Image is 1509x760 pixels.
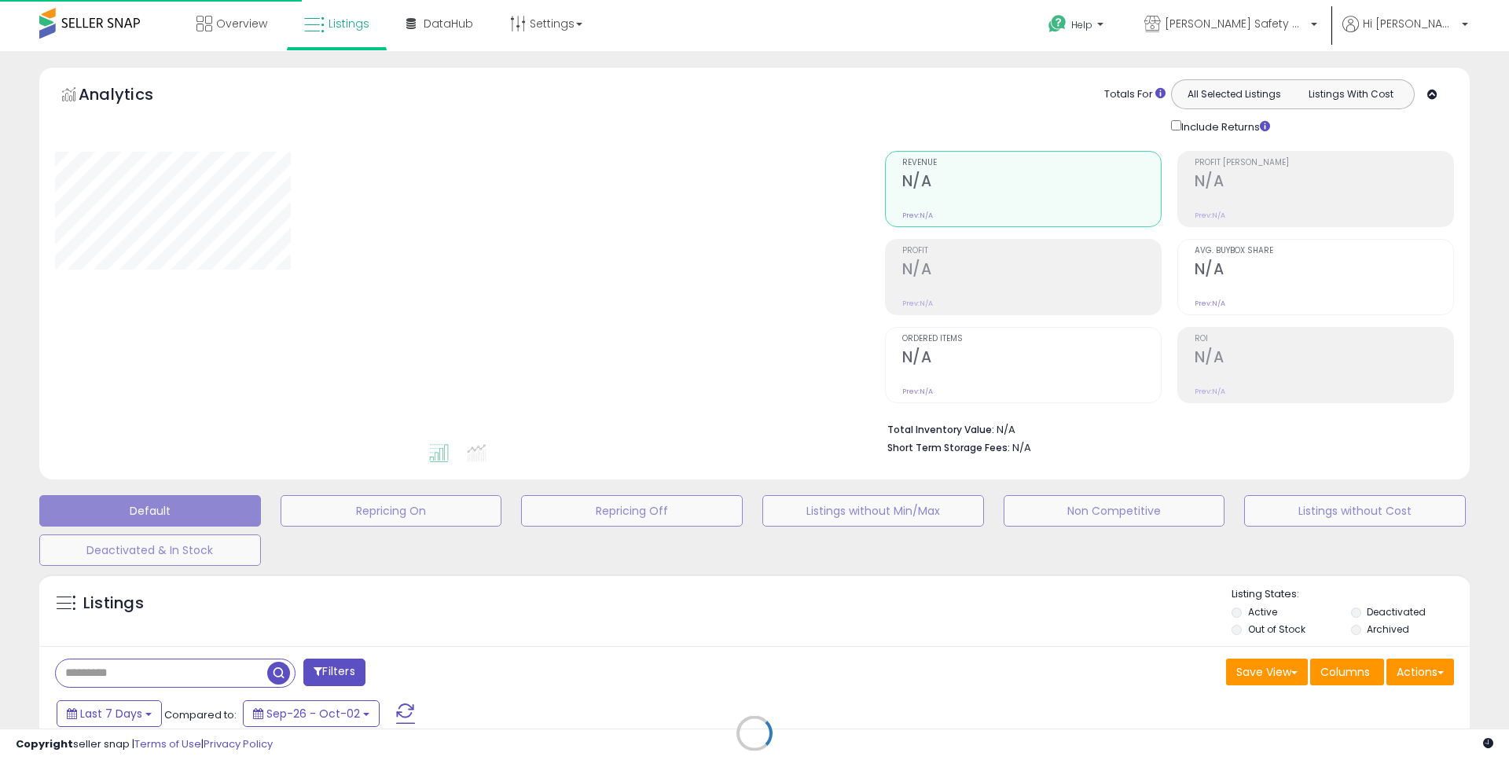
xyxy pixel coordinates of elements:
[902,335,1161,343] span: Ordered Items
[1244,495,1466,527] button: Listings without Cost
[1195,260,1453,281] h2: N/A
[1159,117,1289,135] div: Include Returns
[1292,84,1409,105] button: Listings With Cost
[16,737,273,752] div: seller snap | |
[1195,348,1453,369] h2: N/A
[1195,299,1225,308] small: Prev: N/A
[1342,16,1468,51] a: Hi [PERSON_NAME]
[329,16,369,31] span: Listings
[1012,440,1031,455] span: N/A
[1004,495,1225,527] button: Non Competitive
[39,495,261,527] button: Default
[521,495,743,527] button: Repricing Off
[887,423,994,436] b: Total Inventory Value:
[902,172,1161,193] h2: N/A
[16,736,73,751] strong: Copyright
[1195,335,1453,343] span: ROI
[902,387,933,396] small: Prev: N/A
[1195,211,1225,220] small: Prev: N/A
[216,16,267,31] span: Overview
[1195,172,1453,193] h2: N/A
[79,83,184,109] h5: Analytics
[281,495,502,527] button: Repricing On
[902,247,1161,255] span: Profit
[1195,247,1453,255] span: Avg. Buybox Share
[902,260,1161,281] h2: N/A
[902,211,933,220] small: Prev: N/A
[1071,18,1092,31] span: Help
[902,299,933,308] small: Prev: N/A
[887,419,1442,438] li: N/A
[1195,387,1225,396] small: Prev: N/A
[424,16,473,31] span: DataHub
[762,495,984,527] button: Listings without Min/Max
[1048,14,1067,34] i: Get Help
[1195,159,1453,167] span: Profit [PERSON_NAME]
[902,159,1161,167] span: Revenue
[902,348,1161,369] h2: N/A
[1176,84,1293,105] button: All Selected Listings
[1036,2,1119,51] a: Help
[39,534,261,566] button: Deactivated & In Stock
[1363,16,1457,31] span: Hi [PERSON_NAME]
[1165,16,1306,31] span: [PERSON_NAME] Safety & Supply
[887,441,1010,454] b: Short Term Storage Fees:
[1104,87,1166,102] div: Totals For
